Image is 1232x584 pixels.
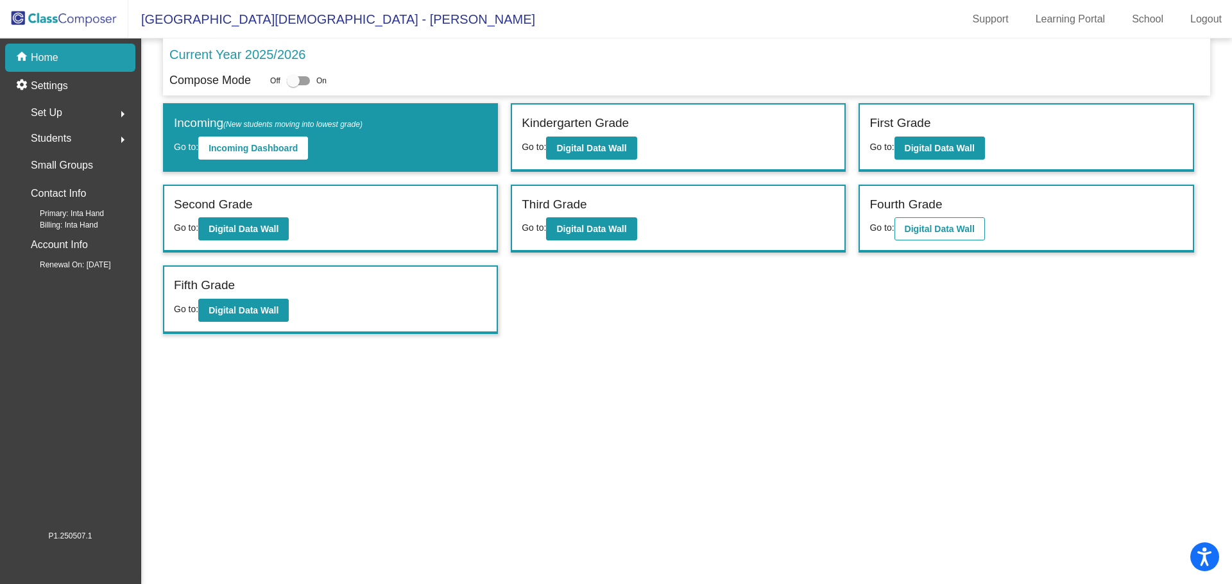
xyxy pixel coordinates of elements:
span: Go to: [522,222,546,233]
mat-icon: arrow_right [115,106,130,122]
span: Go to: [174,222,198,233]
a: Logout [1180,9,1232,29]
b: Incoming Dashboard [209,143,298,153]
label: Fourth Grade [869,196,942,214]
a: Support [963,9,1019,29]
p: Contact Info [31,185,86,203]
b: Digital Data Wall [556,224,626,234]
mat-icon: arrow_right [115,132,130,147]
label: Kindergarten Grade [522,114,629,133]
span: Primary: Inta Hand [19,208,104,219]
span: On [316,75,327,87]
b: Digital Data Wall [556,143,626,153]
p: Small Groups [31,156,93,174]
label: Second Grade [174,196,253,214]
b: Digital Data Wall [209,224,278,234]
button: Incoming Dashboard [198,137,308,160]
span: Go to: [869,142,894,152]
button: Digital Data Wall [546,217,637,240]
span: Students [31,129,71,147]
b: Digital Data Wall [209,305,278,315]
p: Home [31,50,58,65]
span: Go to: [869,222,894,233]
span: Off [270,75,280,87]
a: Learning Portal [1025,9,1116,29]
span: Renewal On: [DATE] [19,259,110,271]
label: Incoming [174,114,363,133]
span: Set Up [31,104,62,122]
button: Digital Data Wall [198,299,289,322]
b: Digital Data Wall [905,143,975,153]
button: Digital Data Wall [546,137,637,160]
span: (New students moving into lowest grade) [223,120,363,129]
p: Compose Mode [169,72,251,89]
span: Billing: Inta Hand [19,219,98,231]
b: Digital Data Wall [905,224,975,234]
label: Third Grade [522,196,586,214]
button: Digital Data Wall [894,137,985,160]
mat-icon: settings [15,78,31,94]
p: Current Year 2025/2026 [169,45,305,64]
mat-icon: home [15,50,31,65]
span: Go to: [522,142,546,152]
label: Fifth Grade [174,276,235,295]
label: First Grade [869,114,930,133]
button: Digital Data Wall [894,217,985,240]
p: Settings [31,78,68,94]
span: [GEOGRAPHIC_DATA][DEMOGRAPHIC_DATA] - [PERSON_NAME] [128,9,535,29]
a: School [1122,9,1174,29]
span: Go to: [174,304,198,314]
p: Account Info [31,236,88,254]
button: Digital Data Wall [198,217,289,240]
span: Go to: [174,142,198,152]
